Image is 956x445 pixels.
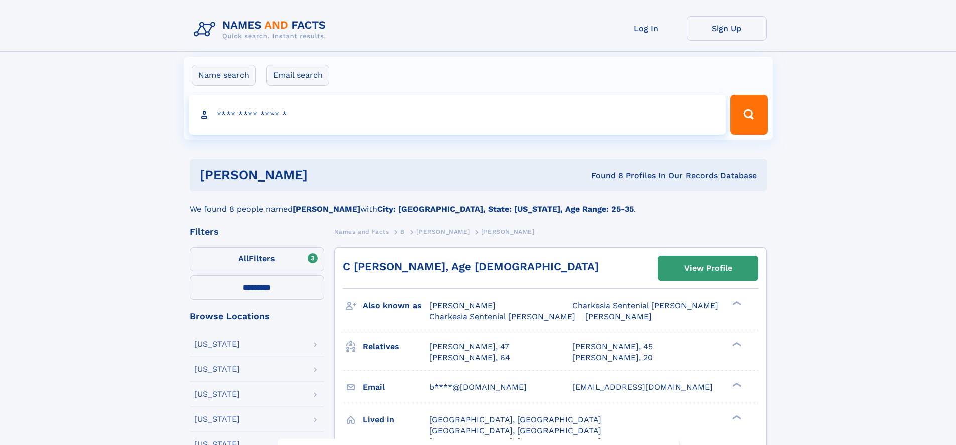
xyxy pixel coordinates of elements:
[194,415,240,423] div: [US_STATE]
[572,301,718,310] span: Charkesia Sentenial [PERSON_NAME]
[334,225,389,238] a: Names and Facts
[429,352,510,363] a: [PERSON_NAME], 64
[585,312,652,321] span: [PERSON_NAME]
[730,381,742,388] div: ❯
[658,256,758,280] a: View Profile
[400,228,405,235] span: B
[416,228,470,235] span: [PERSON_NAME]
[343,260,599,273] a: C [PERSON_NAME], Age [DEMOGRAPHIC_DATA]
[572,382,713,392] span: [EMAIL_ADDRESS][DOMAIN_NAME]
[416,225,470,238] a: [PERSON_NAME]
[194,340,240,348] div: [US_STATE]
[266,65,329,86] label: Email search
[200,169,450,181] h1: [PERSON_NAME]
[429,341,509,352] a: [PERSON_NAME], 47
[429,415,601,424] span: [GEOGRAPHIC_DATA], [GEOGRAPHIC_DATA]
[190,312,324,321] div: Browse Locations
[572,341,653,352] a: [PERSON_NAME], 45
[190,16,334,43] img: Logo Names and Facts
[194,365,240,373] div: [US_STATE]
[363,338,429,355] h3: Relatives
[377,204,634,214] b: City: [GEOGRAPHIC_DATA], State: [US_STATE], Age Range: 25-35
[363,297,429,314] h3: Also known as
[429,301,496,310] span: [PERSON_NAME]
[238,254,249,263] span: All
[730,300,742,307] div: ❯
[190,227,324,236] div: Filters
[400,225,405,238] a: B
[190,247,324,271] label: Filters
[190,191,767,215] div: We found 8 people named with .
[189,95,726,135] input: search input
[481,228,535,235] span: [PERSON_NAME]
[572,352,653,363] a: [PERSON_NAME], 20
[687,16,767,41] a: Sign Up
[730,414,742,420] div: ❯
[293,204,360,214] b: [PERSON_NAME]
[730,341,742,347] div: ❯
[449,170,757,181] div: Found 8 Profiles In Our Records Database
[429,426,601,435] span: [GEOGRAPHIC_DATA], [GEOGRAPHIC_DATA]
[684,257,732,280] div: View Profile
[194,390,240,398] div: [US_STATE]
[363,411,429,428] h3: Lived in
[192,65,256,86] label: Name search
[730,95,767,135] button: Search Button
[606,16,687,41] a: Log In
[429,312,575,321] span: Charkesia Sentenial [PERSON_NAME]
[363,379,429,396] h3: Email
